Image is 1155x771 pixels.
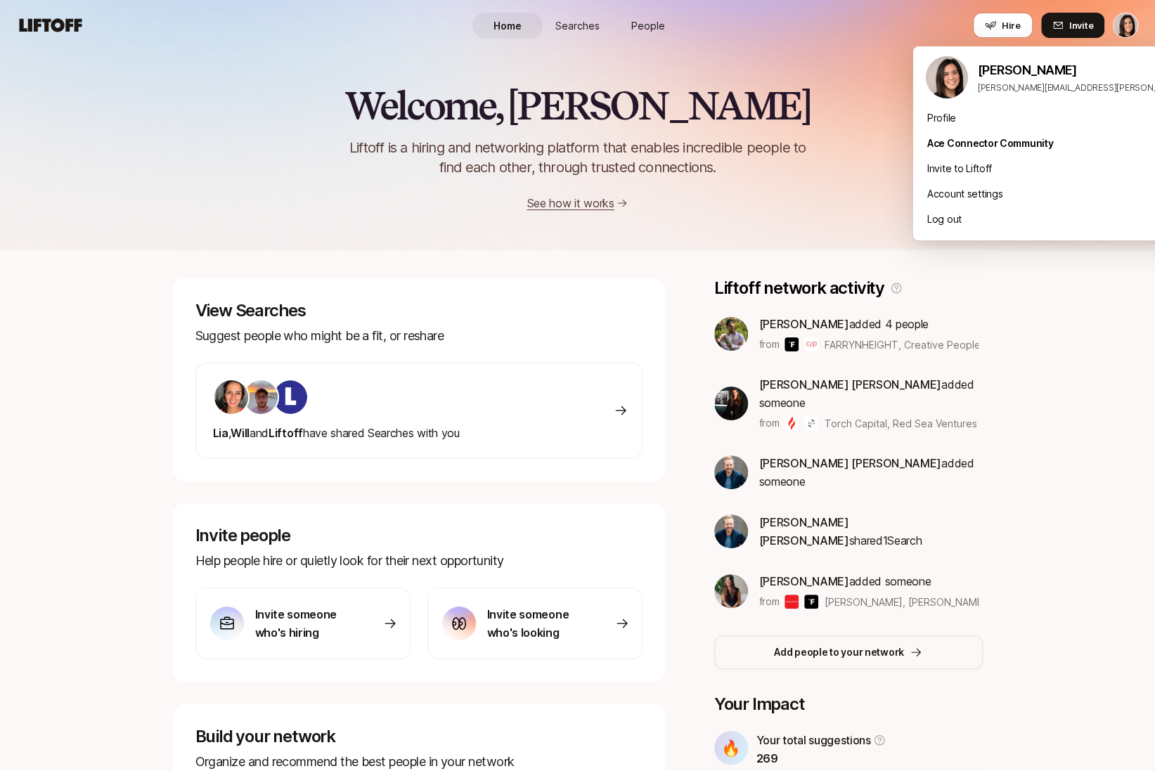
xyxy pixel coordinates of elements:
img: Eleanor Morgan [926,56,968,98]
